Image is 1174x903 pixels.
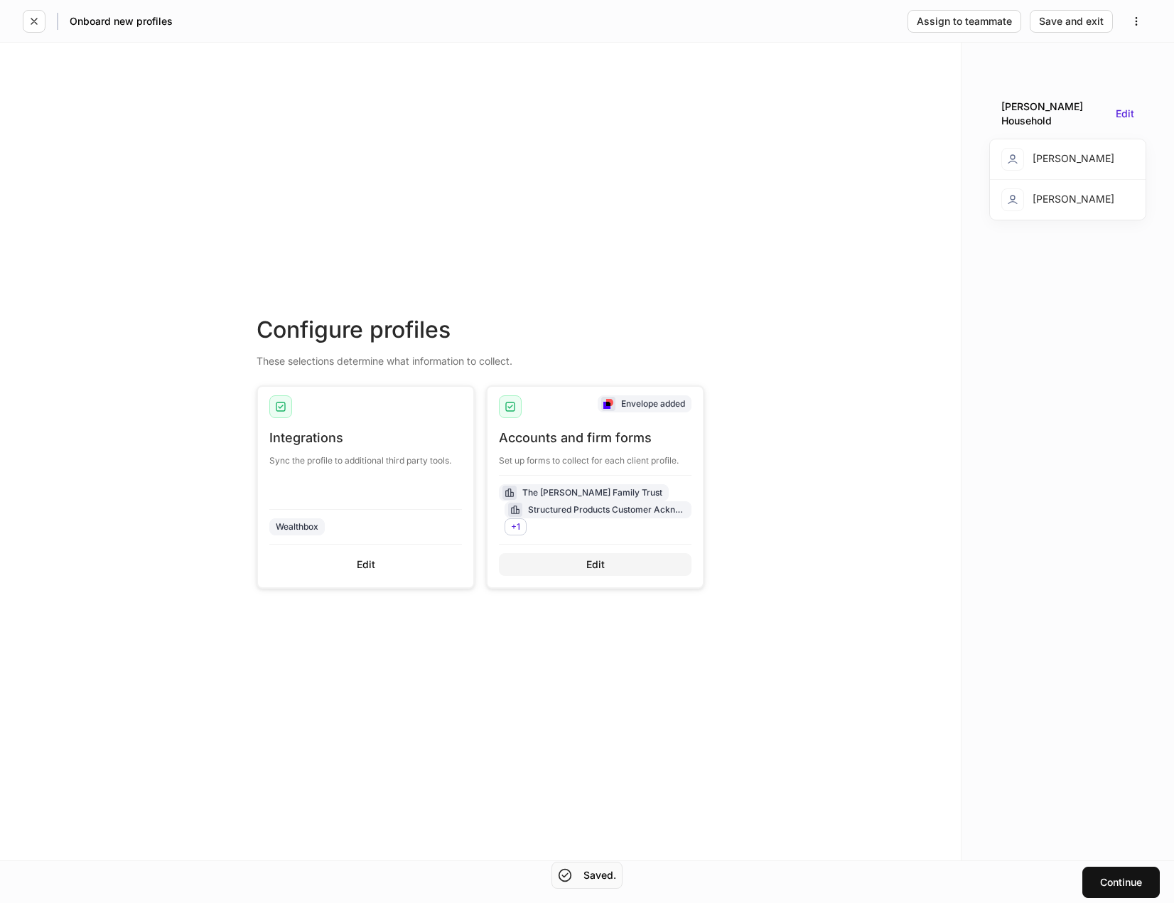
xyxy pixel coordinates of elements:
[1082,867,1160,898] button: Continue
[511,521,520,532] span: + 1
[276,520,318,533] div: Wealthbox
[917,16,1012,26] div: Assign to teammate
[257,314,704,346] div: Configure profiles
[908,10,1021,33] button: Assign to teammate
[1001,188,1114,211] div: [PERSON_NAME]
[1001,148,1114,171] div: [PERSON_NAME]
[70,14,173,28] h5: Onboard new profiles
[269,447,462,466] div: Sync the profile to additional third party tools.
[1100,877,1142,887] div: Continue
[499,553,691,576] button: Edit
[522,486,662,499] div: The [PERSON_NAME] Family Trust
[1001,100,1110,128] div: [PERSON_NAME] Household
[499,447,691,466] div: Set up forms to collect for each client profile.
[257,346,704,368] div: These selections determine what information to collect.
[357,560,375,570] div: Edit
[499,429,691,447] div: Accounts and firm forms
[269,553,462,576] button: Edit
[1030,10,1113,33] button: Save and exit
[621,397,685,410] div: Envelope added
[586,560,605,570] div: Edit
[1039,16,1104,26] div: Save and exit
[583,868,616,882] h5: Saved.
[269,429,462,447] div: Integrations
[1116,109,1134,119] button: Edit
[528,503,685,516] div: Structured Products Customer Acknowledgements Disclosure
